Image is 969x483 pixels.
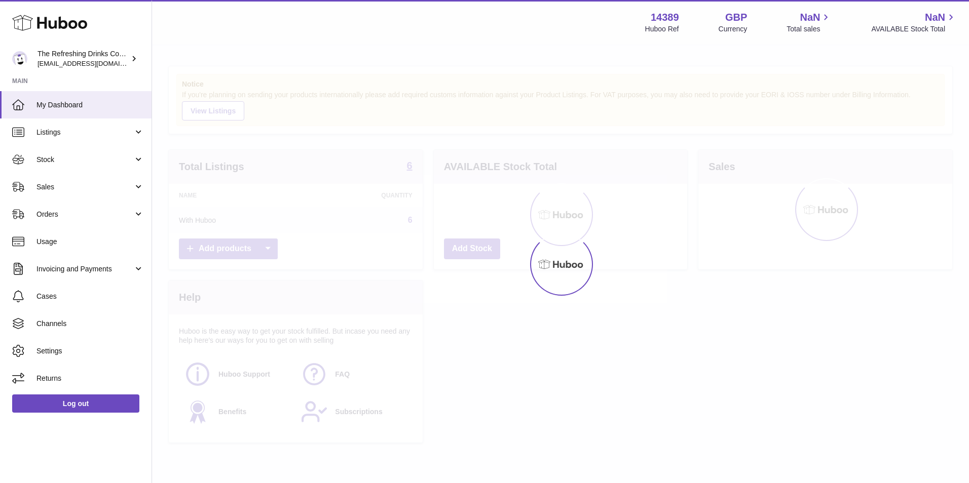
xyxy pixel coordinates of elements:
[871,24,957,34] span: AVAILABLE Stock Total
[36,155,133,165] span: Stock
[36,100,144,110] span: My Dashboard
[651,11,679,24] strong: 14389
[925,11,945,24] span: NaN
[36,210,133,219] span: Orders
[719,24,748,34] div: Currency
[36,346,144,356] span: Settings
[645,24,679,34] div: Huboo Ref
[871,11,957,34] a: NaN AVAILABLE Stock Total
[12,394,139,413] a: Log out
[725,11,747,24] strong: GBP
[787,24,832,34] span: Total sales
[12,51,27,66] img: internalAdmin-14389@internal.huboo.com
[36,182,133,192] span: Sales
[38,59,149,67] span: [EMAIL_ADDRESS][DOMAIN_NAME]
[787,11,832,34] a: NaN Total sales
[800,11,820,24] span: NaN
[36,128,133,137] span: Listings
[36,319,144,329] span: Channels
[36,374,144,383] span: Returns
[38,49,129,68] div: The Refreshing Drinks Company
[36,292,144,301] span: Cases
[36,237,144,247] span: Usage
[36,264,133,274] span: Invoicing and Payments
